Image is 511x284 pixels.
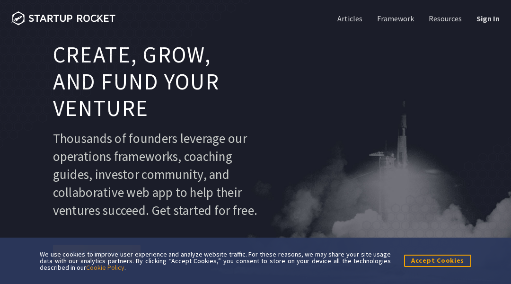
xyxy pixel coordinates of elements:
a: Cookie Policy [86,263,124,272]
div: We use cookies to improve user experience and analyze website traffic. For these reasons, we may ... [40,251,391,271]
p: Thousands of founders leverage our operations frameworks, coaching guides, investor community, an... [53,129,260,219]
a: Sign In [475,13,500,24]
button: Accept Cookies [404,255,471,266]
h1: Create, grow, and fund your venture [53,42,260,122]
a: Articles [335,13,362,24]
a: Resources [427,13,462,24]
a: Framework [375,13,414,24]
